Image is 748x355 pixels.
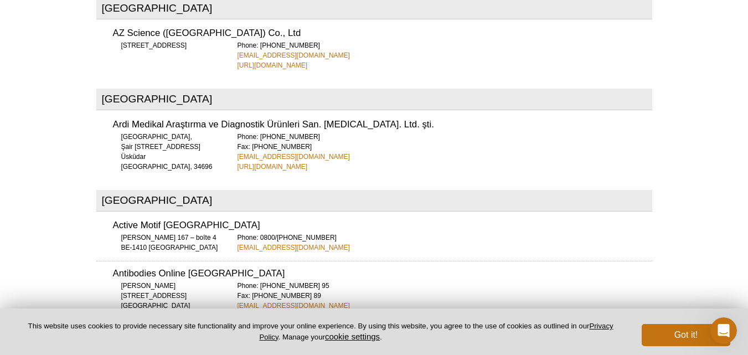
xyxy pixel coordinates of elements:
[113,40,224,60] div: [STREET_ADDRESS]
[113,221,652,230] h3: Active Motif [GEOGRAPHIC_DATA]
[238,233,652,253] div: Phone: 0800/[PHONE_NUMBER]
[238,132,652,172] div: Phone: [PHONE_NUMBER] Fax: [PHONE_NUMBER]
[113,29,652,38] h3: AZ Science ([GEOGRAPHIC_DATA]) Co., Ltd
[642,324,730,346] button: Got it!
[18,321,623,342] p: This website uses cookies to provide necessary site functionality and improve your online experie...
[113,120,652,130] h3: Ardi Medikal Araştırma ve Diagnostik Ürünleri San. [MEDICAL_DATA]. Ltd. şti.
[113,269,652,279] h3: Antibodies Online [GEOGRAPHIC_DATA]
[113,132,224,172] div: [GEOGRAPHIC_DATA], Şair [STREET_ADDRESS] Üsküdar [GEOGRAPHIC_DATA], 34696
[238,152,350,162] a: [EMAIL_ADDRESS][DOMAIN_NAME]
[113,233,224,253] div: [PERSON_NAME] 167 – boîte 4 BE-1410 [GEOGRAPHIC_DATA]
[113,281,224,321] div: [PERSON_NAME][STREET_ADDRESS] [GEOGRAPHIC_DATA] 52072
[259,322,613,341] a: Privacy Policy
[238,301,350,311] a: [EMAIL_ADDRESS][DOMAIN_NAME]
[238,60,308,70] a: [URL][DOMAIN_NAME]
[325,332,380,341] button: cookie settings
[238,243,350,253] a: [EMAIL_ADDRESS][DOMAIN_NAME]
[96,89,652,110] h2: [GEOGRAPHIC_DATA]
[238,40,652,70] div: Phone: [PHONE_NUMBER]
[238,162,308,172] a: [URL][DOMAIN_NAME]
[710,317,737,344] iframe: Intercom live chat
[238,50,350,60] a: [EMAIL_ADDRESS][DOMAIN_NAME]
[96,190,652,212] h2: [GEOGRAPHIC_DATA]
[238,281,652,321] div: Phone: [PHONE_NUMBER] 95 Fax: [PHONE_NUMBER] 89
